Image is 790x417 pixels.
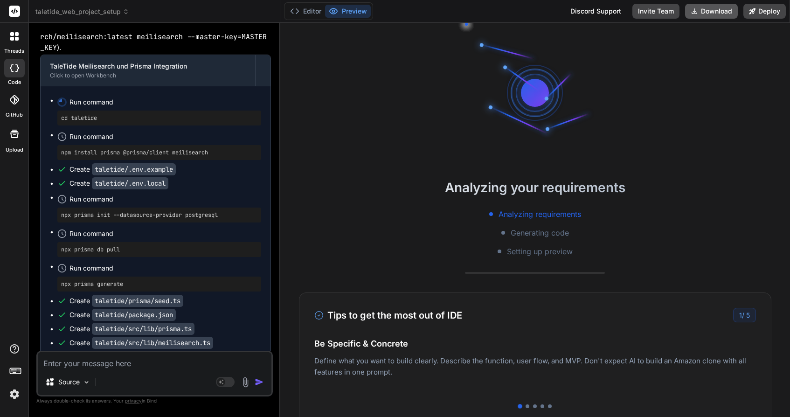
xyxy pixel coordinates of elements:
[240,377,251,388] img: attachment
[40,22,268,52] code: docker run -p 7700:7700 meilisearch/meilisearch:latest meilisearch --master-key=MASTER_KEY
[69,132,261,141] span: Run command
[50,62,246,71] div: TaleTide Meilisearch und Prisma Integration
[280,178,790,197] h2: Analyzing your requirements
[61,211,257,219] pre: npx prisma init --datasource-provider postgresql
[61,149,257,156] pre: npm install prisma @prisma/client meilisearch
[61,280,257,288] pre: npx prisma generate
[739,311,742,319] span: 1
[743,4,786,19] button: Deploy
[35,7,129,16] span: taletide_web_project_setup
[40,11,271,53] p: Für Meilisearch müssen Sie eine Instanz laufen haben (z.B. lokal über Docker ).
[69,229,261,238] span: Run command
[8,78,21,86] label: code
[69,324,194,334] div: Create
[511,227,569,238] span: Generating code
[61,246,257,253] pre: npx prisma db pull
[61,114,257,122] pre: cd taletide
[6,111,23,119] label: GitHub
[286,5,325,18] button: Editor
[565,4,627,19] div: Discord Support
[92,323,194,335] code: taletide/src/lib/prisma.ts
[83,378,90,386] img: Pick Models
[7,386,22,402] img: settings
[92,309,176,321] code: taletide/package.json
[92,337,213,349] code: taletide/src/lib/meilisearch.ts
[314,337,756,350] h4: Be Specific & Concrete
[125,398,142,403] span: privacy
[69,338,213,347] div: Create
[69,195,261,204] span: Run command
[36,396,273,405] p: Always double-check its answers. Your in Bind
[4,47,24,55] label: threads
[69,179,168,188] div: Create
[733,308,756,322] div: /
[507,246,573,257] span: Setting up preview
[69,165,176,174] div: Create
[314,308,462,322] h3: Tips to get the most out of IDE
[255,377,264,387] img: icon
[69,97,261,107] span: Run command
[632,4,679,19] button: Invite Team
[746,311,750,319] span: 5
[69,310,176,320] div: Create
[50,72,246,79] div: Click to open Workbench
[69,296,183,306] div: Create
[92,163,176,175] code: taletide/.env.example
[41,55,255,86] button: TaleTide Meilisearch und Prisma IntegrationClick to open Workbench
[6,146,23,154] label: Upload
[685,4,738,19] button: Download
[69,264,261,273] span: Run command
[325,5,371,18] button: Preview
[92,295,183,307] code: taletide/prisma/seed.ts
[92,177,168,189] code: taletide/.env.local
[499,208,581,220] span: Analyzing requirements
[58,377,80,387] p: Source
